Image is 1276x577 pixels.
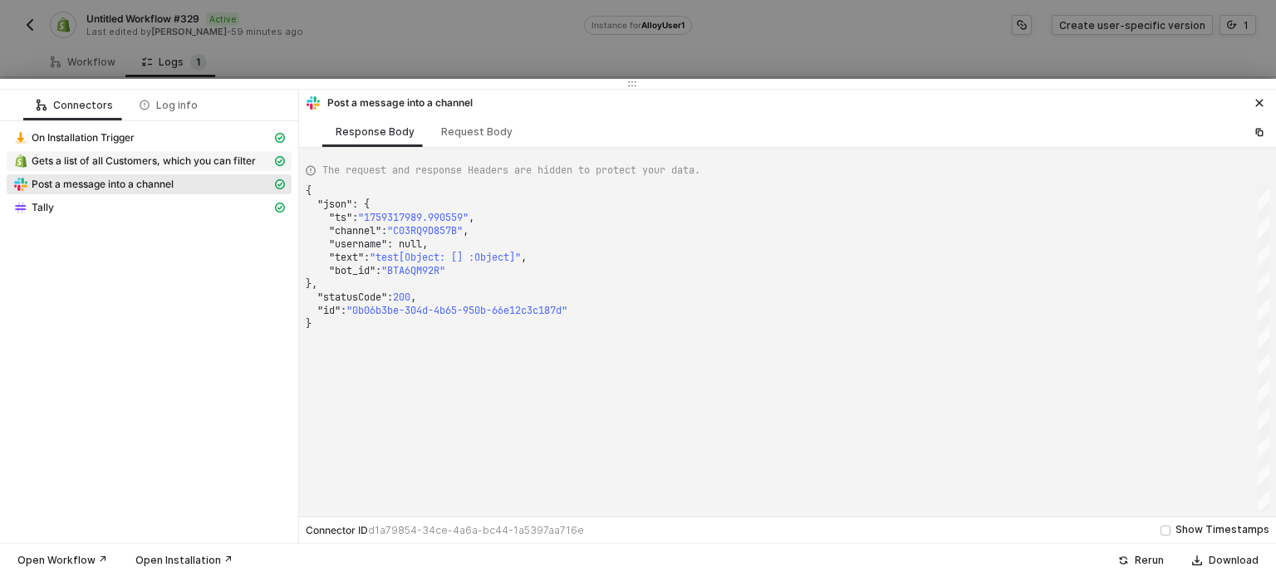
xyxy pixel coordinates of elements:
span: , [410,291,416,304]
span: On Installation Trigger [7,128,292,148]
span: : { [352,198,370,211]
span: "ts" [329,211,352,224]
span: Gets a list of all Customers, which you can filter [7,151,292,171]
span: "1759317989.990559" [358,211,469,224]
span: icon-logic [37,100,47,110]
span: Post a message into a channel [32,178,174,191]
span: icon-cards [275,156,285,166]
span: Tally [7,198,292,218]
span: { [306,184,312,198]
div: Open Installation ↗ [135,554,233,567]
span: "test[Object: [] :Object]" [370,251,521,264]
span: icon-cards [275,203,285,213]
img: integration-icon [14,178,27,191]
span: 200 [393,291,410,304]
span: icon-success-page [1118,555,1128,565]
div: Connector ID [306,524,584,537]
span: icon-cards [275,133,285,143]
span: "username" [329,237,387,251]
div: Download [1209,554,1259,567]
span: The request and response Headers are hidden to protect your data. [322,163,700,178]
div: Post a message into a channel [306,95,473,110]
span: : [364,251,370,264]
div: Show Timestamps [1175,522,1269,538]
span: : [381,224,387,237]
span: "channel" [329,224,381,237]
span: icon-copy-paste [1254,127,1264,137]
span: icon-download [1192,555,1202,565]
span: : [375,264,381,277]
div: Log info [140,99,198,112]
button: Rerun [1107,550,1175,570]
div: Request Body [441,125,513,139]
span: : [352,211,358,224]
div: Open Workflow ↗ [17,554,107,567]
span: On Installation Trigger [32,131,135,144]
div: Rerun [1135,554,1164,567]
span: , [463,224,469,237]
img: integration-icon [307,96,320,110]
span: "statusCode" [317,291,387,304]
button: Open Workflow ↗ [7,550,118,570]
button: Open Installation ↗ [125,550,243,570]
span: , [521,251,527,264]
span: , [469,211,474,224]
span: }, [306,277,317,291]
span: : [387,291,393,304]
span: icon-drag-indicator [627,79,637,89]
span: "0b06b3be-304d-4b65-950b-66e12c3c187d" [346,304,567,317]
div: Connectors [37,99,113,112]
span: Gets a list of all Customers, which you can filter [32,154,256,168]
span: "json" [317,198,352,211]
span: icon-cards [275,179,285,189]
span: "BTA6QM92R" [381,264,445,277]
div: Response Body [336,125,415,139]
img: integration-icon [14,154,27,168]
span: : [341,304,346,317]
img: integration-icon [14,131,27,144]
span: d1a79854-34ce-4a6a-bc44-1a5397aa716e [368,524,584,536]
span: "bot_id" [329,264,375,277]
img: integration-icon [14,201,27,214]
span: Tally [32,201,54,214]
span: } [306,317,312,330]
button: Download [1181,550,1269,570]
span: icon-close [1254,98,1264,108]
span: : null, [387,237,428,251]
span: Post a message into a channel [7,174,292,194]
span: "id" [317,304,341,317]
span: "text" [329,251,364,264]
span: "C03RQ9D857B" [387,224,463,237]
